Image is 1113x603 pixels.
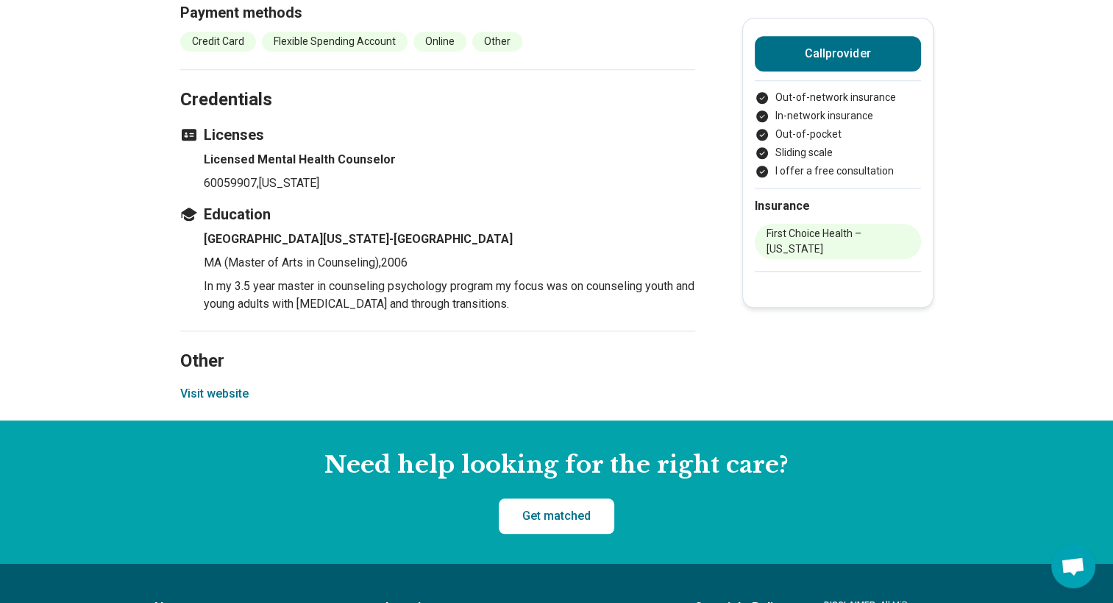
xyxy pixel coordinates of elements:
[755,90,921,179] ul: Payment options
[262,32,408,52] li: Flexible Spending Account
[180,314,695,374] h2: Other
[180,32,256,52] li: Credit Card
[755,197,921,215] h2: Insurance
[755,163,921,179] li: I offer a free consultation
[204,151,695,169] h4: Licensed Mental Health Counselor
[413,32,466,52] li: Online
[204,254,695,272] p: MA (Master of Arts in Counseling) , 2006
[180,52,695,113] h2: Credentials
[1051,544,1095,588] div: Open chat
[755,108,921,124] li: In-network insurance
[204,230,695,248] h4: [GEOGRAPHIC_DATA][US_STATE]-[GEOGRAPHIC_DATA]
[204,278,695,313] p: In my 3.5 year master in counseling psychology program my focus was on counseling youth and young...
[204,174,695,192] p: 60059907
[180,124,695,145] h3: Licenses
[755,224,921,259] li: First Choice Health – [US_STATE]
[755,145,921,161] li: Sliding scale
[755,90,921,105] li: Out-of-network insurance
[499,498,614,534] a: Get matched
[755,36,921,71] button: Callprovider
[12,450,1101,481] h2: Need help looking for the right care?
[755,127,921,142] li: Out-of-pocket
[257,176,319,190] span: , [US_STATE]
[180,2,695,23] h3: Payment methods
[472,32,522,52] li: Other
[180,204,695,225] h3: Education
[180,385,249,403] button: Visit website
